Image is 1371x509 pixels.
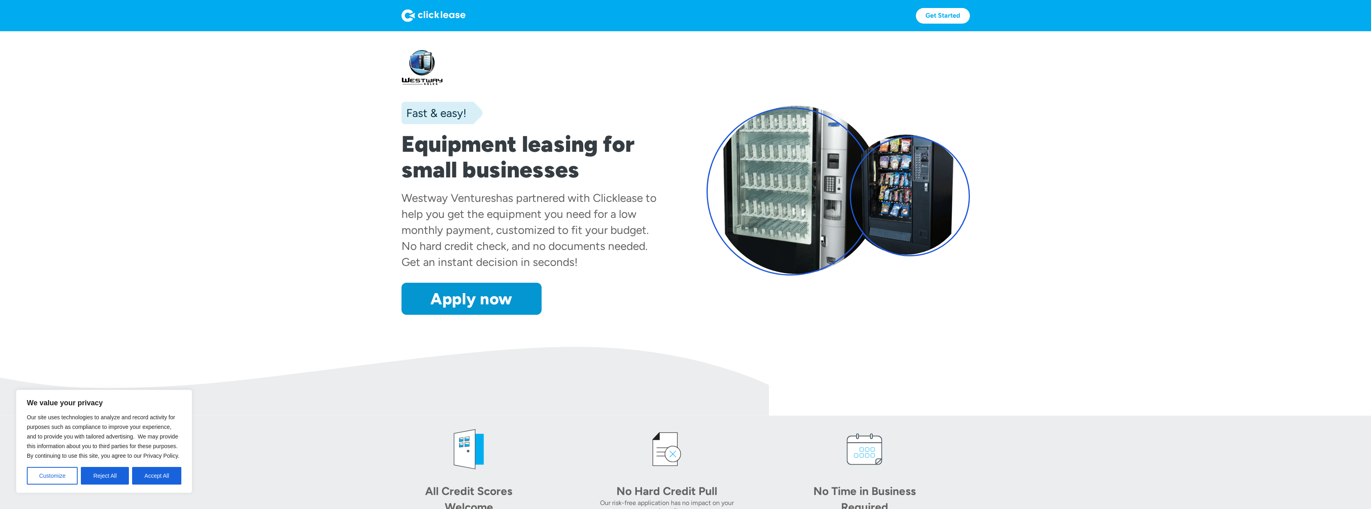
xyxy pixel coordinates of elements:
[401,283,542,315] a: Apply now
[841,425,889,473] img: calendar icon
[27,414,179,459] span: Our site uses technologies to analyze and record activity for purposes such as compliance to impr...
[611,483,723,499] div: No Hard Credit Pull
[445,425,493,473] img: welcome icon
[27,398,181,408] p: We value your privacy
[401,9,466,22] img: Logo
[401,191,496,205] div: Westway Ventures
[916,8,970,24] a: Get Started
[16,390,192,493] div: We value your privacy
[27,467,78,485] button: Customize
[132,467,181,485] button: Accept All
[401,131,665,183] h1: Equipment leasing for small businesses
[81,467,129,485] button: Reject All
[401,105,466,121] div: Fast & easy!
[643,425,691,473] img: credit icon
[401,191,656,269] div: has partnered with Clicklease to help you get the equipment you need for a low monthly payment, c...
